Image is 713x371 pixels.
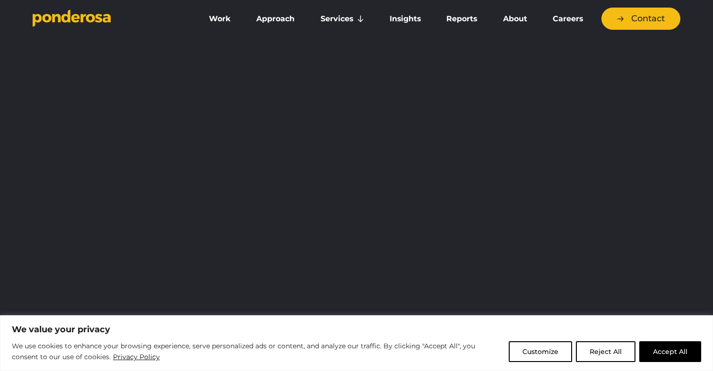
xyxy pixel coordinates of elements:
[310,9,375,29] a: Services
[542,9,594,29] a: Careers
[12,341,502,363] p: We use cookies to enhance your browsing experience, serve personalized ads or content, and analyz...
[12,324,701,335] p: We value your privacy
[601,8,680,30] a: Contact
[509,341,572,362] button: Customize
[113,351,160,362] a: Privacy Policy
[379,9,432,29] a: Insights
[245,9,305,29] a: Approach
[198,9,242,29] a: Work
[639,341,701,362] button: Accept All
[435,9,488,29] a: Reports
[33,9,184,28] a: Go to homepage
[576,341,635,362] button: Reject All
[492,9,538,29] a: About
